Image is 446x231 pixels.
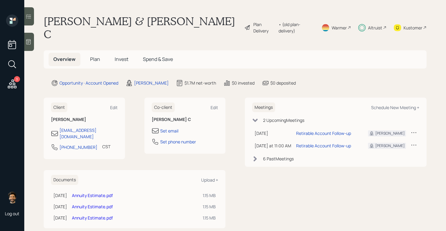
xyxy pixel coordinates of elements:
h6: [PERSON_NAME] [51,117,118,122]
div: [DATE] at 11:00 AM [255,142,291,149]
div: 1.15 MB [203,215,216,221]
div: [DATE] [53,192,67,199]
div: [EMAIL_ADDRESS][DOMAIN_NAME] [59,127,118,140]
div: Retirable Account Follow-up [296,142,351,149]
div: Altruist [368,25,382,31]
div: 1.15 MB [203,203,216,210]
div: Log out [5,211,19,216]
div: Plan Delivery [253,21,275,34]
h1: [PERSON_NAME] & [PERSON_NAME] C [44,15,239,41]
div: [PERSON_NAME] [375,131,405,136]
a: Annuity Estimate.pdf [72,192,113,198]
div: Set email [160,128,178,134]
div: Schedule New Meeting + [371,105,419,110]
div: [PERSON_NAME] [134,80,169,86]
div: [PHONE_NUMBER] [59,144,97,150]
a: Annuity Estimate.pdf [72,215,113,221]
div: 3 [14,76,20,82]
div: 6 Past Meeting s [263,156,294,162]
div: CST [102,143,110,150]
div: Edit [110,105,118,110]
div: [DATE] [255,130,291,136]
div: Upload + [201,177,218,183]
div: $1.7M net-worth [184,80,216,86]
div: Retirable Account Follow-up [296,130,351,136]
div: Opportunity · Account Opened [59,80,118,86]
div: Kustomer [404,25,422,31]
span: Overview [53,56,76,62]
div: 2 Upcoming Meeting s [263,117,304,123]
div: [DATE] [53,215,67,221]
div: $0 invested [232,80,255,86]
div: [DATE] [53,203,67,210]
h6: Client [51,102,67,112]
div: Warmer [332,25,347,31]
div: $0 deposited [270,80,296,86]
h6: Documents [51,175,78,185]
span: Plan [90,56,100,62]
div: Set phone number [160,139,196,145]
h6: Co-client [152,102,175,112]
h6: Meetings [252,102,275,112]
div: Edit [211,105,218,110]
span: Invest [115,56,128,62]
h6: [PERSON_NAME] C [152,117,218,122]
span: Spend & Save [143,56,173,62]
div: • (old plan-delivery) [279,21,314,34]
img: eric-schwartz-headshot.png [6,191,18,203]
div: 1.15 MB [203,192,216,199]
a: Annuity Estimate.pdf [72,204,113,209]
div: [PERSON_NAME] [375,143,405,149]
